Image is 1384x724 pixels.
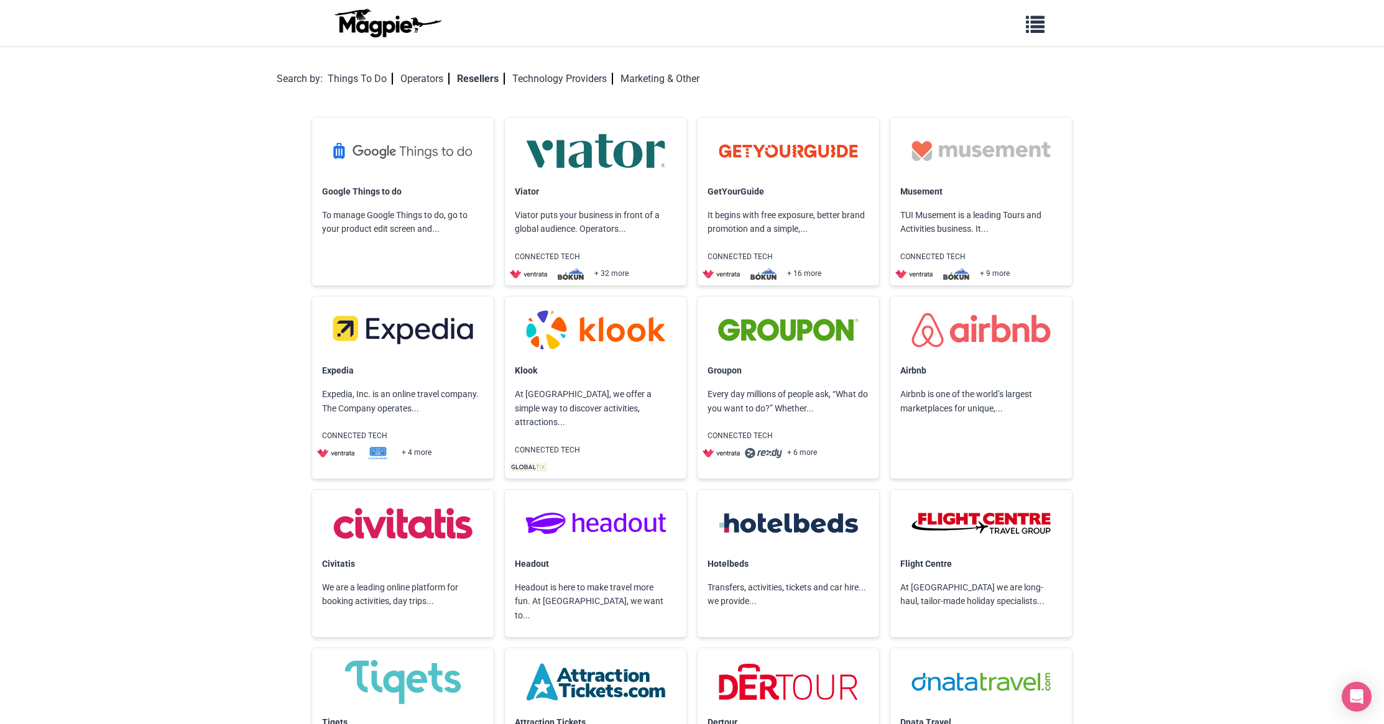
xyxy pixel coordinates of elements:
[698,246,879,268] p: CONNECTED TECH
[698,425,879,447] p: CONNECTED TECH
[703,268,879,280] div: + 16 more
[322,658,484,705] img: Tiqets logo
[457,73,505,85] a: Resellers
[515,365,537,375] a: Klook
[512,73,613,85] a: Technology Providers
[312,425,494,447] p: CONNECTED TECH
[322,306,484,354] img: Expedia logo
[620,73,699,85] a: Marketing & Other
[322,365,354,375] a: Expedia
[708,559,749,569] a: Hotelbeds
[900,658,1062,705] img: Dnata Travel logo
[505,246,686,268] p: CONNECTED TECH
[1342,682,1372,712] div: Open Intercom Messenger
[890,198,1072,246] p: TUI Musement is a leading Tours and Activities business. It...
[900,559,952,569] a: Flight Centre
[505,377,686,439] p: At [GEOGRAPHIC_DATA], we offer a simple way to discover activities, attractions...
[900,127,1062,175] img: Musement logo
[515,500,676,547] img: Headout logo
[938,268,975,280] img: ukn6pmczrjpsj7tjs5md.svg
[708,500,869,547] img: Hotelbeds logo
[322,127,484,175] img: Google Things to do logo
[277,71,323,87] div: Search by:
[505,570,686,632] p: Headout is here to make travel more fun. At [GEOGRAPHIC_DATA], we want to...
[400,73,450,85] a: Operators
[708,365,742,375] a: Groupon
[745,447,782,459] img: nqlimdq2sxj4qjvnmsjn.svg
[890,246,1072,268] p: CONNECTED TECH
[322,186,402,196] a: Google Things to do
[328,73,393,85] a: Things To Do
[708,127,869,175] img: GetYourGuide logo
[708,306,869,354] img: Groupon logo
[515,658,676,705] img: Attraction Tickets logo
[322,559,355,569] a: Civitatis
[900,500,1062,547] img: Flight Centre logo
[359,447,397,459] img: mf1jrhtrrkrdcsvakxwt.svg
[895,268,933,280] img: ounbir3vnerptndakfen.svg
[510,268,686,280] div: + 32 more
[322,500,484,547] img: Civitatis logo
[515,127,676,175] img: Viator logo
[515,559,549,569] a: Headout
[515,306,676,354] img: Klook logo
[708,658,869,705] img: Dertour logo
[703,447,740,459] img: ounbir3vnerptndakfen.svg
[312,570,494,618] p: We are a leading online platform for booking activities, day trips...
[708,186,764,196] a: GetYourGuide
[312,377,494,425] p: Expedia, Inc. is an online travel company. The Company operates...
[698,377,879,425] p: Every day millions of people ask, “What do you want to do?” Whether...
[552,268,589,280] img: ukn6pmczrjpsj7tjs5md.svg
[698,198,879,246] p: It begins with free exposure, better brand promotion and a simple,...
[895,268,1072,280] div: + 9 more
[317,447,354,459] img: ounbir3vnerptndakfen.svg
[505,198,686,246] p: Viator puts your business in front of a global audience. Operators...
[745,268,782,280] img: ukn6pmczrjpsj7tjs5md.svg
[890,570,1072,618] p: At [GEOGRAPHIC_DATA] we are long-haul, tailor-made holiday specialists...
[900,365,926,375] a: Airbnb
[890,377,1072,425] p: Airbnb is one of the world’s largest marketplaces for unique,...
[317,447,494,459] div: + 4 more
[331,8,443,38] img: logo-ab69f6fb50320c5b225c76a69d11143b.png
[505,439,686,461] p: CONNECTED TECH
[900,306,1062,354] img: Airbnb logo
[510,461,547,474] img: mzuv2jorlgsgtwgbwn4s.svg
[703,447,879,459] div: + 6 more
[515,186,539,196] a: Viator
[312,198,494,246] p: To manage Google Things to do, go to your product edit screen and...
[510,268,547,280] img: ounbir3vnerptndakfen.svg
[900,186,943,196] a: Musement
[703,268,740,280] img: ounbir3vnerptndakfen.svg
[698,570,879,618] p: Transfers, activities, tickets and car hire... we provide...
